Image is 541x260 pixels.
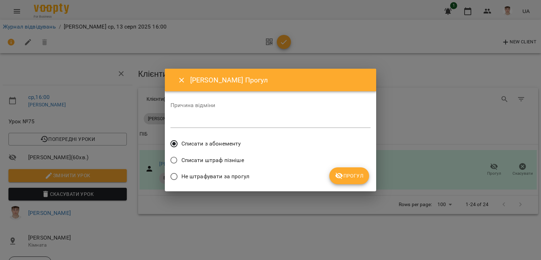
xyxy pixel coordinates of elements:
span: Списати штраф пізніше [181,156,244,165]
label: Причина відміни [170,103,371,108]
h6: [PERSON_NAME] Прогул [190,75,368,86]
button: Прогул [329,167,369,184]
button: Close [173,72,190,89]
span: Не штрафувати за прогул [181,172,249,181]
span: Прогул [335,172,363,180]
span: Списати з абонементу [181,140,241,148]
